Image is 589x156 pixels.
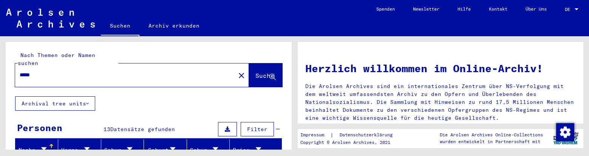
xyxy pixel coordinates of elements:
button: Suche [249,63,282,87]
button: Filter [241,122,274,136]
div: Geburtsname [104,144,144,156]
h1: Herzlich willkommen im Online-Archiv! [305,60,576,76]
div: Geburtsdatum [190,144,229,156]
img: Arolsen_neg.svg [6,9,95,28]
span: Suche [255,72,274,79]
div: Personen [17,121,62,134]
mat-icon: close [237,71,246,80]
div: Prisoner # [233,146,261,154]
div: | [300,131,402,139]
span: 13 [104,126,110,133]
button: Archival tree units [15,96,95,111]
a: Archiv erkunden [139,17,209,35]
div: Geburtsname [104,146,132,154]
img: yv_logo.png [552,129,580,148]
div: Geburtsdatum [190,146,218,154]
div: Vorname [61,144,100,156]
div: Geburt‏ [147,144,186,156]
mat-label: Nach Themen oder Namen suchen [18,52,95,66]
div: Nachname [19,144,58,156]
div: Nachname [19,146,46,154]
img: Zustimmung ändern [556,123,574,141]
span: Datensätze gefunden [110,126,175,133]
span: DE [565,7,573,12]
button: Clear [234,68,249,83]
a: Impressum [300,131,330,139]
a: Datenschutzerklärung [334,131,402,139]
p: Die Arolsen Archives Online-Collections [440,131,543,138]
div: Geburt‏ [147,146,175,154]
p: Die Arolsen Archives sind ein internationales Zentrum über NS-Verfolgung mit dem weltweit umfasse... [305,82,576,122]
p: Copyright © Arolsen Archives, 2021 [300,139,402,146]
a: Suchen [101,17,139,36]
div: Prisoner # [233,144,272,156]
p: wurden entwickelt in Partnerschaft mit [440,138,543,145]
div: Vorname [61,146,89,154]
span: Filter [247,126,267,133]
